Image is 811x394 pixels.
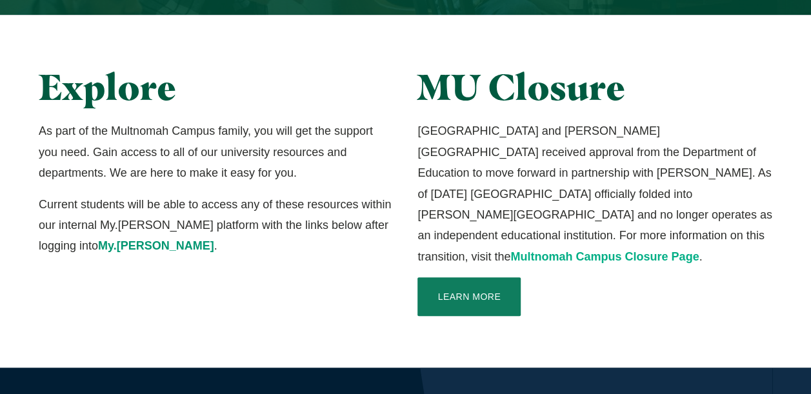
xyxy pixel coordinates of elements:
p: Current students will be able to access any of these resources within our internal My.[PERSON_NAM... [39,194,394,257]
a: Learn More [417,277,521,316]
a: Multnomah Campus Closure Page [510,250,699,263]
h2: Explore [39,66,394,108]
p: As part of the Multnomah Campus family, you will get the support you need. Gain access to all of ... [39,121,394,183]
a: My.[PERSON_NAME] [98,239,214,252]
p: [GEOGRAPHIC_DATA] and [PERSON_NAME][GEOGRAPHIC_DATA] received approval from the Department of Edu... [417,121,772,267]
h2: MU Closure [417,66,772,108]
